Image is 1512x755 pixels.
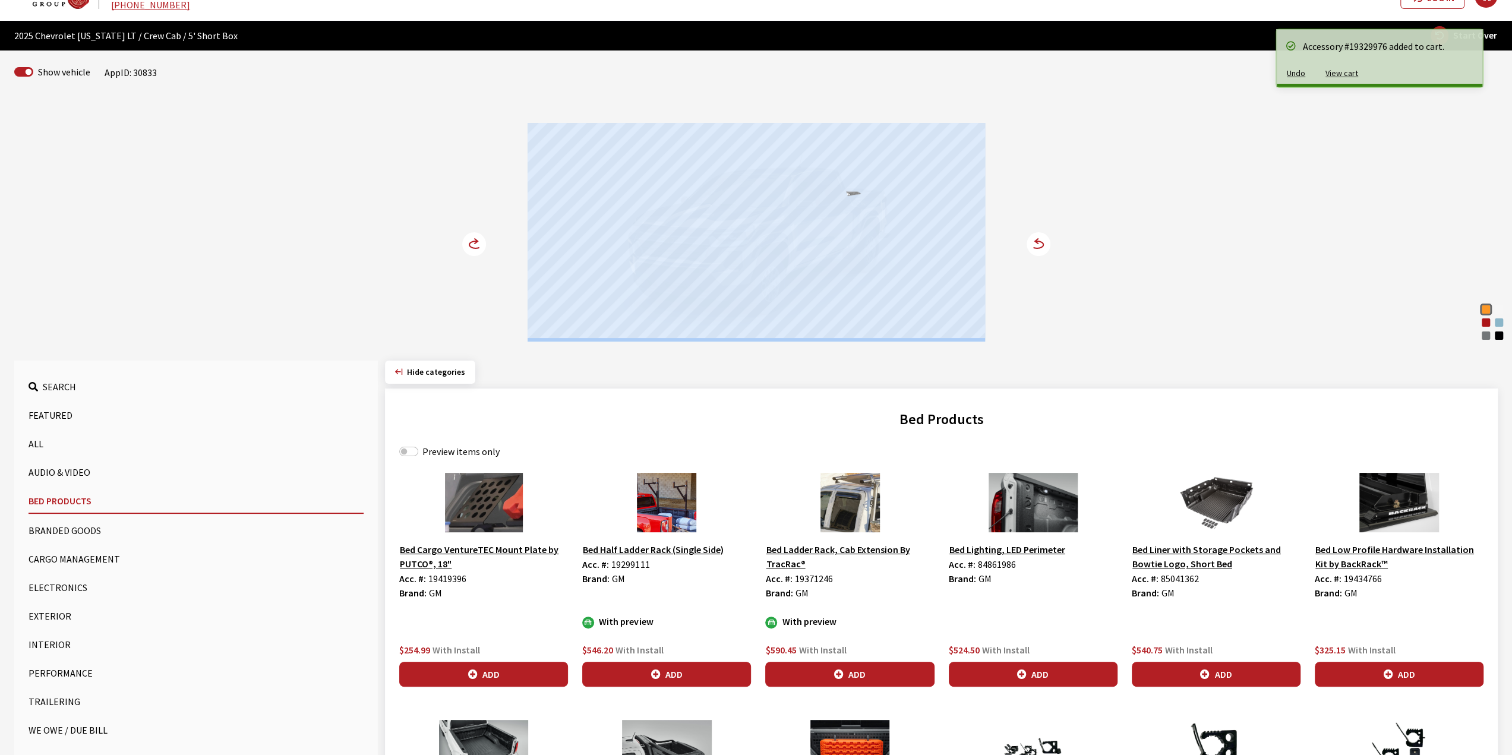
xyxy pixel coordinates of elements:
span: 2025 Chevrolet [US_STATE] LT / Crew Cab / 5' Short Box [14,29,238,43]
label: Acc. #: [1132,571,1159,586]
label: Acc. #: [765,571,792,586]
button: Start Over [1430,26,1498,46]
span: $325.15 [1315,644,1346,656]
h2: Bed Products [399,409,1483,430]
button: Hide categories [385,361,475,384]
span: 19371246 [794,573,832,585]
label: Brand: [1132,586,1159,600]
span: $590.45 [765,644,796,656]
button: Bed Lighting, LED Perimeter [949,542,1066,557]
label: Brand: [1315,586,1342,600]
div: Summit White [1493,304,1505,315]
button: Bed Half Ladder Rack (Single Side) [582,542,724,557]
span: 85041362 [1161,573,1199,585]
div: Black [1493,330,1505,342]
button: Interior [29,633,364,656]
div: Snowdrift Metallic [1493,317,1505,328]
span: GM [1161,587,1175,599]
div: AppID: 30833 [105,65,157,80]
span: With Install [798,644,846,656]
span: GM [429,587,442,599]
button: Branded Goods [29,519,364,542]
span: With Install [433,644,480,656]
button: Bed Low Profile Hardware Installation Kit by BackRack™ [1315,542,1483,571]
button: Undo [1277,63,1315,84]
button: View cart [1315,63,1368,84]
button: Cargo Management [29,547,364,571]
div: Accessory #19329976 added to cart. [1303,39,1470,53]
label: Acc. #: [1315,571,1341,586]
button: Bed Cargo VentureTEC Mount Plate by PUTCO®, 18" [399,542,568,571]
button: All [29,432,364,456]
div: Radiant Red Tintcoat [1480,317,1492,328]
span: With Install [982,644,1030,656]
button: Exterior [29,604,364,628]
div: With preview [582,614,751,628]
button: Featured [29,403,364,427]
span: $254.99 [399,644,430,656]
span: With Install [1348,644,1396,656]
span: GM [978,573,992,585]
span: GM [1344,587,1358,599]
span: $524.50 [949,644,980,656]
span: 19434766 [1344,573,1382,585]
button: Add [1132,662,1300,687]
span: GM [612,573,625,585]
img: Image for Bed Lighting, LED Perimeter [949,473,1118,532]
span: With Install [615,644,663,656]
label: Acc. #: [582,557,609,571]
button: Add [949,662,1118,687]
label: Brand: [765,586,793,600]
button: Electronics [29,576,364,599]
span: $546.20 [582,644,613,656]
button: Audio & Video [29,460,364,484]
img: Image for Bed Cargo VentureTEC Mount Plate by PUTCO®, 18&quot; [399,473,568,532]
span: 84861986 [978,558,1016,570]
span: $540.75 [1132,644,1163,656]
button: Add [1315,662,1483,687]
label: Preview items only [422,444,500,459]
button: Performance [29,661,364,685]
button: Bed Liner with Storage Pockets and Bowtie Logo, Short Bed [1132,542,1300,571]
span: 19299111 [611,558,649,570]
button: Trailering [29,690,364,713]
label: Acc. #: [949,557,976,571]
img: Image for Bed Half Ladder Rack (Single Side) [582,473,751,532]
button: We Owe / Due Bill [29,718,364,742]
span: 19419396 [428,573,466,585]
button: Bed Products [29,489,364,514]
button: Add [582,662,751,687]
label: Show vehicle [38,65,90,79]
span: GM [795,587,808,599]
button: Bed Ladder Rack, Cab Extension By TracRac® [765,542,934,571]
button: Add [399,662,568,687]
div: With preview [765,614,934,628]
div: Sunrise Orange [1480,304,1492,315]
label: Brand: [949,571,976,586]
img: Image for Bed Low Profile Hardware Installation Kit by BackRack™ [1315,473,1483,532]
label: Brand: [582,571,610,586]
span: Click to hide category section. [407,367,465,377]
span: Search [43,381,76,393]
label: Brand: [399,586,427,600]
img: Image for Bed Ladder Rack, Cab Extension By TracRac® [765,473,934,532]
img: Image for Bed Liner with Storage Pockets and Bowtie Logo, Short Bed [1132,473,1300,532]
span: With Install [1165,644,1213,656]
div: Sterling Gray Metallic [1480,330,1492,342]
button: Add [765,662,934,687]
label: Acc. #: [399,571,426,586]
